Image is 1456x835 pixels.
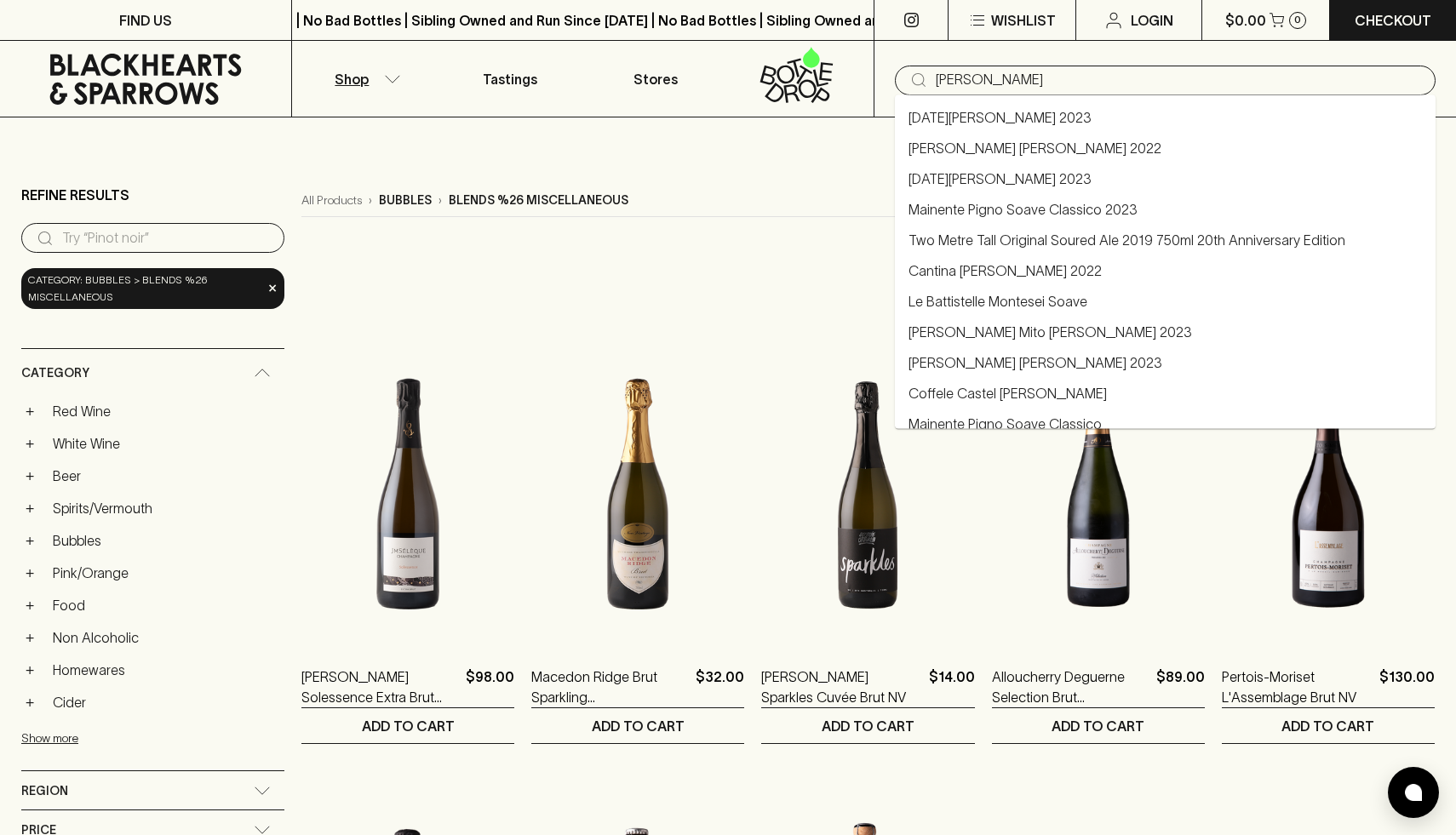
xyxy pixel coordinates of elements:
p: $89.00 [1156,666,1205,707]
span: Category: bubbles > blends %26 miscellaneous [28,272,262,306]
a: White Wine [45,429,284,458]
a: Coffele Castel [PERSON_NAME] [909,383,1107,403]
button: + [21,694,38,711]
p: $14.00 [929,666,975,707]
p: Login [1131,10,1173,31]
img: bubble-icon [1405,784,1422,801]
button: + [21,661,38,678]
p: Wishlist [991,10,1056,31]
a: Homewares [45,655,284,684]
a: [PERSON_NAME] Mito [PERSON_NAME] 2023 [909,322,1192,342]
a: Pink/Orange [45,558,284,587]
p: $0.00 [1225,10,1266,31]
p: › [439,192,442,209]
button: Show more [21,720,244,755]
a: All Products [301,192,362,209]
p: Checkout [1355,10,1431,31]
a: Non Alcoholic [45,623,284,652]
p: $130.00 [1379,666,1435,707]
p: ADD TO CART [1052,716,1144,736]
button: ADD TO CART [992,708,1205,743]
a: Tastings [438,41,583,117]
a: [DATE][PERSON_NAME] 2023 [909,169,1092,189]
a: Stores [583,41,729,117]
button: + [21,403,38,420]
a: Pertois-Moriset L'Assemblage Brut NV [1222,666,1373,707]
img: Georgie Orbach Sparkles Cuvée Brut NV [761,343,974,641]
p: Shop [335,69,369,89]
a: Macedon Ridge Brut Sparkling [GEOGRAPHIC_DATA] [531,666,689,707]
span: Category [21,363,89,384]
p: $32.00 [696,666,744,707]
p: bubbles [379,192,432,209]
p: ADD TO CART [362,716,455,736]
a: Mainente Pigno Soave Classico 2023 [909,199,1138,220]
input: Try “Pinot noir” [62,225,271,252]
button: ADD TO CART [1222,708,1435,743]
p: ADD TO CART [1281,716,1374,736]
img: Alloucherry Deguerne Selection Brut Champagne NV [992,343,1205,641]
p: $98.00 [466,666,514,707]
p: Stores [633,69,678,89]
p: 0 [1294,15,1301,25]
p: blends %26 miscellaneous [449,192,628,209]
img: Jean Marc Sélèque Solessence Extra Brut Champagne NV [301,343,514,641]
p: ADD TO CART [822,716,914,736]
a: Cider [45,688,284,717]
input: Try "Pinot noir" [936,66,1422,94]
a: Le Battistelle Montesei Soave [909,291,1087,312]
a: Two Metre Tall Original Soured Ale 2019 750ml 20th Anniversary Edition [909,230,1345,250]
button: ADD TO CART [531,708,744,743]
button: + [21,500,38,517]
p: ADD TO CART [592,716,685,736]
a: Red Wine [45,397,284,426]
button: ADD TO CART [301,708,514,743]
span: × [267,279,278,297]
a: Beer [45,461,284,490]
p: Tastings [483,69,537,89]
a: Spirits/Vermouth [45,494,284,523]
button: + [21,532,38,549]
div: Category [21,349,284,397]
button: + [21,629,38,646]
button: Shop [292,41,438,117]
a: [PERSON_NAME] Sparkles Cuvée Brut NV [761,666,921,707]
a: [PERSON_NAME] [PERSON_NAME] 2023 [909,352,1162,373]
a: [DATE][PERSON_NAME] 2023 [909,107,1092,128]
button: + [21,435,38,452]
span: Region [21,781,68,802]
a: Bubbles [45,526,284,555]
button: + [21,467,38,484]
a: Mainente Pigno Soave Classico [909,414,1102,434]
a: Alloucherry Deguerne Selection Brut Champagne NV [992,666,1149,707]
div: Region [21,771,284,809]
button: ADD TO CART [761,708,974,743]
img: Macedon Ridge Brut Sparkling NV [531,343,744,641]
button: + [21,597,38,614]
a: Food [45,591,284,620]
a: [PERSON_NAME] [PERSON_NAME] 2022 [909,138,1161,158]
p: Refine Results [21,185,129,205]
img: Pertois-Moriset L'Assemblage Brut NV [1222,343,1435,641]
p: › [369,192,372,209]
a: [PERSON_NAME] Solessence Extra Brut Champagne NV [301,666,459,707]
button: + [21,564,38,581]
a: Cantina [PERSON_NAME] 2022 [909,260,1102,281]
p: FIND US [119,10,172,31]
